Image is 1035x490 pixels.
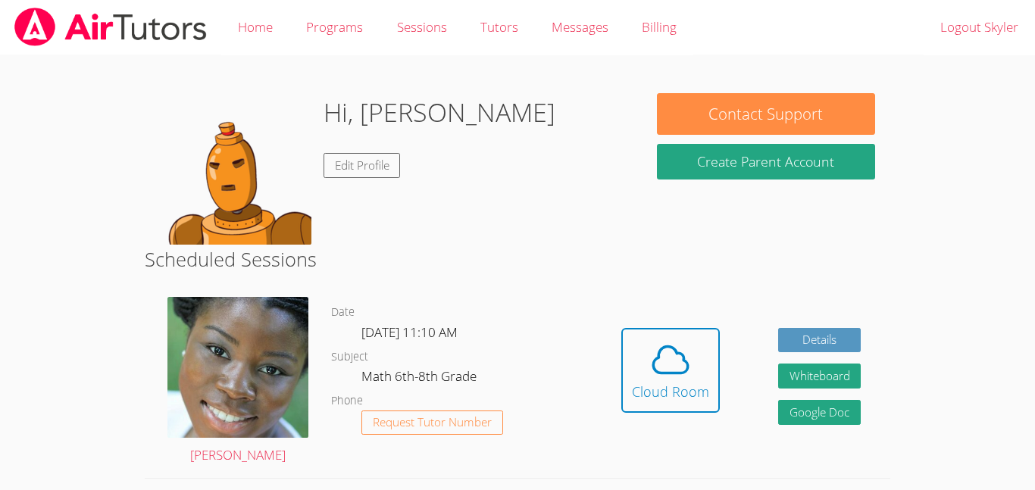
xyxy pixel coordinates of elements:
[331,348,368,367] dt: Subject
[373,417,492,428] span: Request Tutor Number
[145,245,890,273] h2: Scheduled Sessions
[167,297,308,467] a: [PERSON_NAME]
[657,144,875,179] button: Create Parent Account
[13,8,208,46] img: airtutors_banner-c4298cdbf04f3fff15de1276eac7730deb9818008684d7c2e4769d2f7ddbe033.png
[778,400,861,425] a: Google Doc
[331,392,363,410] dt: Phone
[361,366,480,392] dd: Math 6th-8th Grade
[160,93,311,245] img: default.png
[324,93,555,132] h1: Hi, [PERSON_NAME]
[621,328,720,413] button: Cloud Room
[657,93,875,135] button: Contact Support
[361,323,458,341] span: [DATE] 11:10 AM
[167,297,308,438] img: 1000004422.jpg
[552,18,608,36] span: Messages
[361,410,503,435] button: Request Tutor Number
[632,381,709,402] div: Cloud Room
[324,153,401,178] a: Edit Profile
[331,303,355,322] dt: Date
[778,364,861,389] button: Whiteboard
[778,328,861,353] a: Details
